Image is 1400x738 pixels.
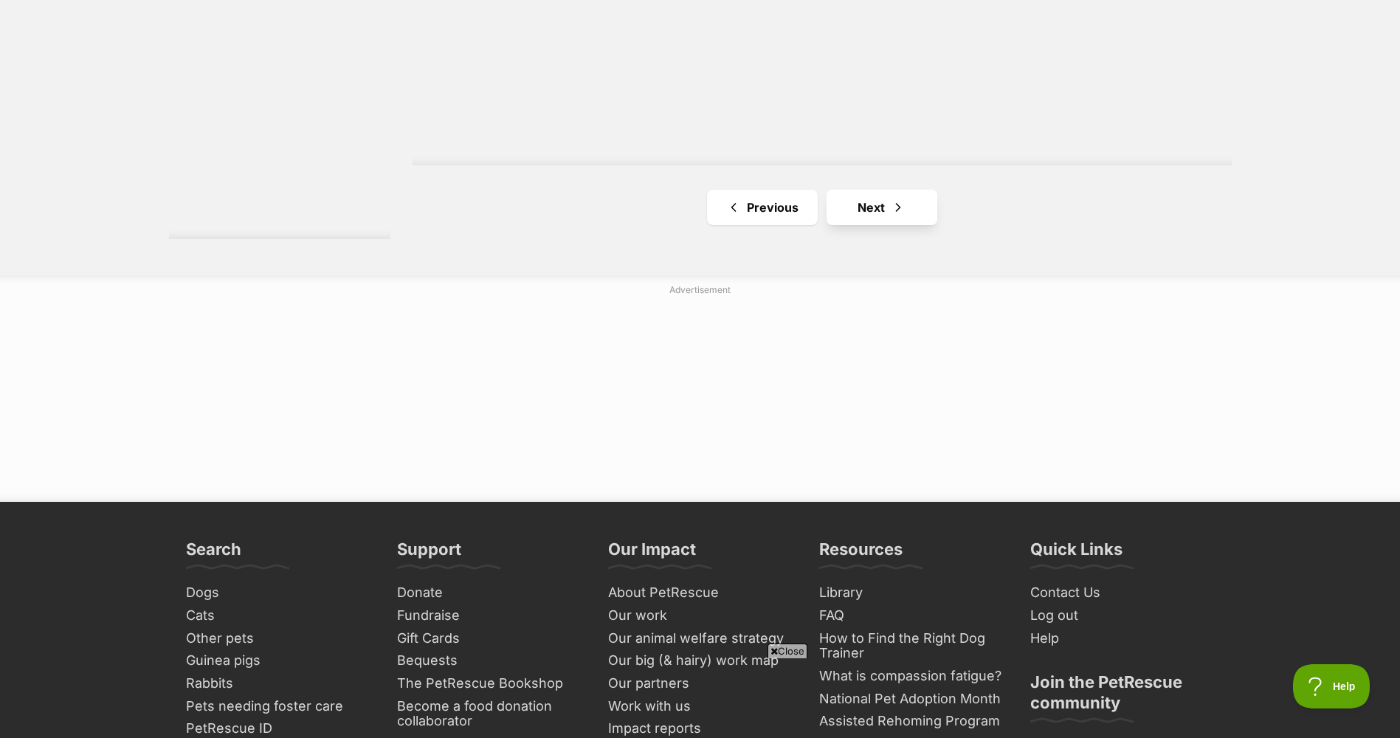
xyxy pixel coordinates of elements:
a: Help [1024,627,1221,650]
a: Become a food donation collaborator [391,695,587,733]
h3: Resources [819,539,903,568]
a: Dogs [180,582,376,604]
a: Log out [1024,604,1221,627]
a: FAQ [813,604,1010,627]
a: Fundraise [391,604,587,627]
h3: Support [397,539,461,568]
h3: Search [186,539,241,568]
a: Rabbits [180,672,376,695]
iframe: Help Scout Beacon - Open [1293,664,1370,708]
iframe: Advertisement [342,303,1058,487]
h3: Our Impact [608,539,696,568]
h3: Join the PetRescue community [1030,672,1215,722]
a: How to Find the Right Dog Trainer [813,627,1010,665]
a: Previous page [707,190,818,225]
span: Close [768,644,807,658]
a: Next page [827,190,937,225]
a: Other pets [180,627,376,650]
a: Donate [391,582,587,604]
a: Pets needing foster care [180,695,376,718]
a: Guinea pigs [180,649,376,672]
nav: Pagination [413,190,1232,225]
a: Our work [602,604,799,627]
a: Contact Us [1024,582,1221,604]
a: Our big (& hairy) work map [602,649,799,672]
a: Bequests [391,649,587,672]
a: The PetRescue Bookshop [391,672,587,695]
a: Cats [180,604,376,627]
a: Gift Cards [391,627,587,650]
a: Library [813,582,1010,604]
a: About PetRescue [602,582,799,604]
iframe: Advertisement [432,664,969,731]
h3: Quick Links [1030,539,1123,568]
a: Our animal welfare strategy [602,627,799,650]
